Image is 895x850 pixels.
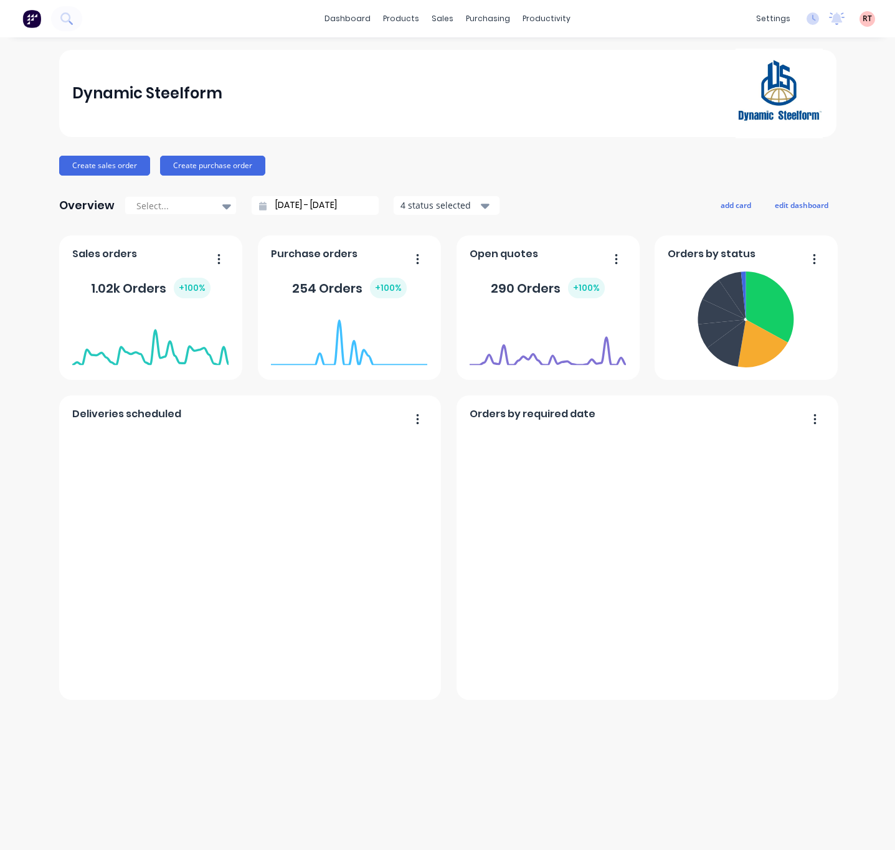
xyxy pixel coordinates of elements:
button: Create sales order [59,156,150,176]
span: Orders by status [668,247,755,262]
button: add card [713,197,759,213]
span: RT [863,13,872,24]
div: Overview [59,193,115,218]
button: edit dashboard [767,197,836,213]
div: settings [750,9,797,28]
div: 4 status selected [400,199,479,212]
div: 1.02k Orders [91,278,211,298]
div: 254 Orders [292,278,407,298]
a: dashboard [318,9,377,28]
button: 4 status selected [394,196,500,215]
div: + 100 % [568,278,605,298]
div: 290 Orders [491,278,605,298]
span: Purchase orders [271,247,358,262]
div: Dynamic Steelform [72,81,222,106]
div: sales [425,9,460,28]
div: + 100 % [370,278,407,298]
span: Open quotes [470,247,538,262]
div: productivity [516,9,577,28]
div: products [377,9,425,28]
div: + 100 % [174,278,211,298]
img: Factory [22,9,41,28]
span: Deliveries scheduled [72,407,181,422]
img: Dynamic Steelform [736,49,823,138]
div: purchasing [460,9,516,28]
span: Sales orders [72,247,137,262]
button: Create purchase order [160,156,265,176]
